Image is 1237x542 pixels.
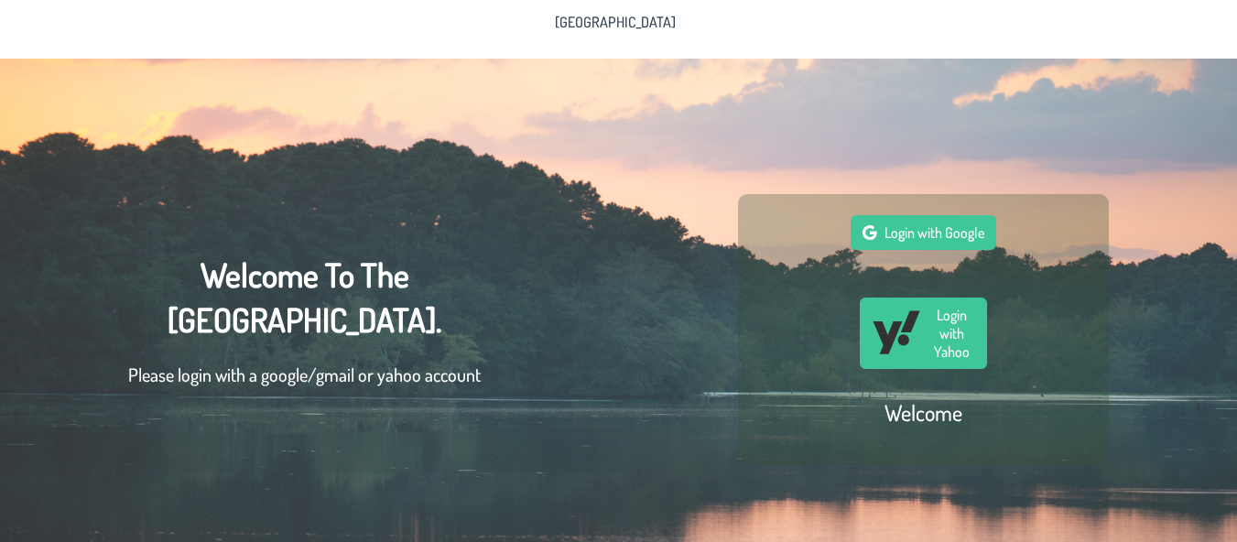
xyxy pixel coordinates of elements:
[884,398,962,427] h2: Welcome
[128,253,481,406] div: Welcome To The [GEOGRAPHIC_DATA].
[884,223,984,242] span: Login with Google
[544,7,687,37] li: Pine Lake Park
[128,361,481,388] p: Please login with a google/gmail or yahoo account
[928,306,975,361] span: Login with Yahoo
[555,15,676,29] span: [GEOGRAPHIC_DATA]
[851,215,996,250] button: Login with Google
[544,7,687,37] a: [GEOGRAPHIC_DATA]
[860,298,987,369] button: Login with Yahoo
